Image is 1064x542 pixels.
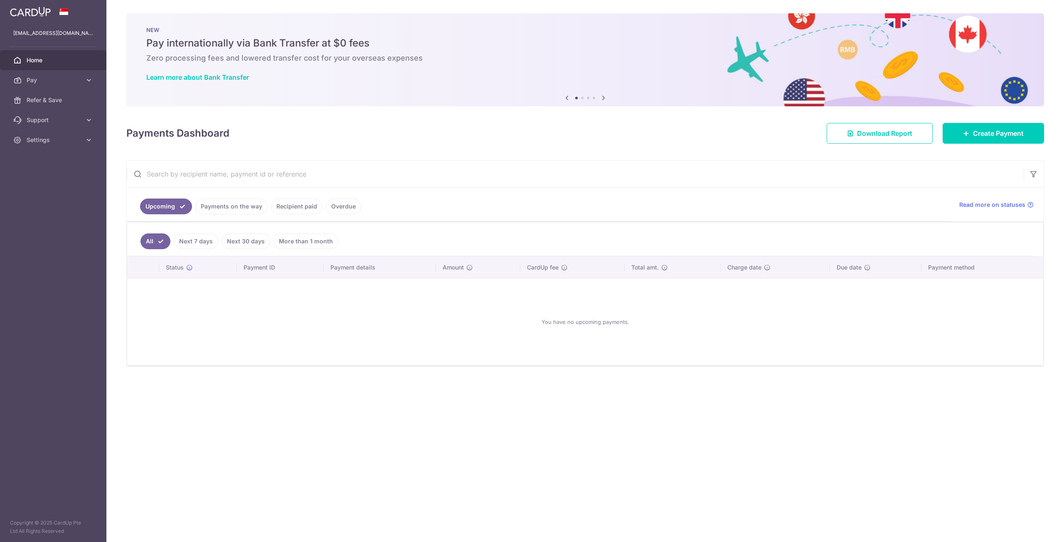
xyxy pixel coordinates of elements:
h6: Zero processing fees and lowered transfer cost for your overseas expenses [146,53,1024,63]
span: Due date [837,263,862,272]
span: Read more on statuses [959,201,1025,209]
span: Refer & Save [27,96,81,104]
a: More than 1 month [273,233,338,249]
span: Status [166,263,184,272]
th: Payment method [921,257,1043,278]
input: Search by recipient name, payment id or reference [127,161,1024,187]
a: All [140,233,170,249]
span: Support [27,116,81,124]
span: Download Report [857,128,912,138]
a: Read more on statuses [959,201,1034,209]
a: Next 30 days [222,233,270,249]
span: Home [27,56,81,64]
h4: Payments Dashboard [126,126,229,141]
span: Settings [27,136,81,144]
th: Payment details [324,257,436,278]
a: Payments on the way [195,199,268,214]
img: CardUp [10,7,51,17]
a: Next 7 days [174,233,218,249]
a: Download Report [827,123,933,144]
img: Bank transfer banner [126,13,1044,106]
p: [EMAIL_ADDRESS][DOMAIN_NAME] [13,29,93,37]
span: Pay [27,76,81,84]
a: Upcoming [140,199,192,214]
span: Amount [443,263,464,272]
span: CardUp fee [527,263,559,272]
a: Overdue [326,199,361,214]
h5: Pay internationally via Bank Transfer at $0 fees [146,37,1024,50]
span: Create Payment [973,128,1024,138]
span: Charge date [727,263,761,272]
div: You have no upcoming payments. [137,285,1033,358]
a: Learn more about Bank Transfer [146,73,249,81]
a: Recipient paid [271,199,323,214]
th: Payment ID [237,257,323,278]
p: NEW [146,27,1024,33]
a: Create Payment [943,123,1044,144]
span: Total amt. [631,263,659,272]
